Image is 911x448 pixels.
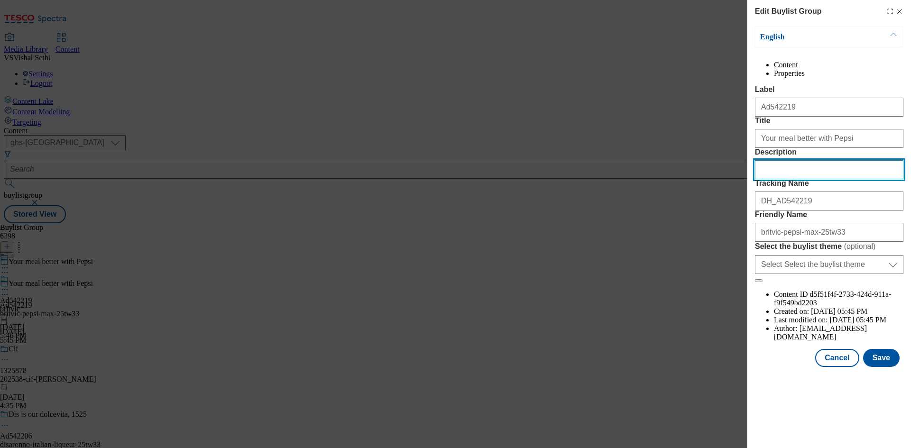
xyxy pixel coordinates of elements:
li: Content ID [774,290,903,307]
label: Label [755,85,903,94]
input: Enter Description [755,160,903,179]
button: Save [863,349,900,367]
h4: Edit Buylist Group [755,6,821,17]
label: Select the buylist theme [755,242,903,251]
span: ( optional ) [844,242,876,250]
span: [DATE] 05:45 PM [811,307,867,315]
label: Description [755,148,903,156]
button: Cancel [815,349,859,367]
span: d5f51f4f-2733-424d-911a-f9f549bd2203 [774,290,891,307]
p: English [760,32,860,42]
li: Content [774,61,903,69]
li: Last modified on: [774,316,903,324]
label: Title [755,117,903,125]
li: Properties [774,69,903,78]
span: [DATE] 05:45 PM [830,316,886,324]
input: Enter Friendly Name [755,223,903,242]
label: Tracking Name [755,179,903,188]
span: [EMAIL_ADDRESS][DOMAIN_NAME] [774,324,867,341]
li: Author: [774,324,903,341]
li: Created on: [774,307,903,316]
input: Enter Tracking Name [755,192,903,210]
input: Enter Label [755,98,903,117]
input: Enter Title [755,129,903,148]
label: Friendly Name [755,210,903,219]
